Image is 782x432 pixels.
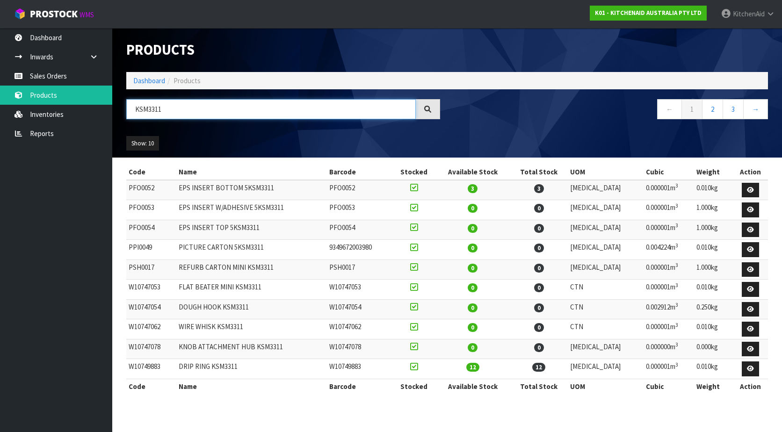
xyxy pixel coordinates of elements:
span: 0 [534,283,544,292]
td: [MEDICAL_DATA] [568,200,644,220]
td: 0.000001m [644,200,694,220]
th: Code [126,165,176,180]
span: 0 [534,244,544,252]
td: W10747078 [126,339,176,359]
td: PSH0017 [126,259,176,280]
th: Name [176,165,327,180]
td: 0.000001m [644,319,694,339]
span: 3 [468,184,478,193]
td: W10747053 [126,280,176,300]
th: Action [732,165,768,180]
td: 0.000001m [644,259,694,280]
sup: 3 [675,182,678,189]
th: Cubic [644,165,694,180]
span: 0 [468,204,478,213]
td: 1.000kg [694,200,732,220]
td: 0.010kg [694,280,732,300]
a: ← [657,99,682,119]
a: → [743,99,768,119]
td: [MEDICAL_DATA] [568,180,644,200]
td: 0.000001m [644,220,694,240]
td: EPS INSERT BOTTOM 5KSM3311 [176,180,327,200]
td: WIRE WHISK KSM3311 [176,319,327,339]
td: PFO0054 [126,220,176,240]
sup: 3 [675,322,678,328]
h1: Products [126,42,440,58]
td: [MEDICAL_DATA] [568,339,644,359]
span: 0 [468,224,478,233]
td: PFO0053 [126,200,176,220]
span: 12 [466,363,479,372]
span: 0 [534,343,544,352]
td: W10749883 [327,359,392,379]
sup: 3 [675,242,678,249]
a: 2 [702,99,723,119]
td: [MEDICAL_DATA] [568,359,644,379]
td: CTN [568,280,644,300]
span: ProStock [30,8,78,20]
th: Available Stock [435,165,510,180]
td: EPS INSERT W/ADHESIVE 5KSM3311 [176,200,327,220]
th: Action [732,379,768,394]
td: W10747054 [327,299,392,319]
th: Total Stock [510,379,567,394]
td: DOUGH HOOK KSM3311 [176,299,327,319]
td: 1.000kg [694,220,732,240]
td: 0.000001m [644,280,694,300]
th: Barcode [327,165,392,180]
span: Products [174,76,201,85]
th: UOM [568,165,644,180]
a: 3 [723,99,744,119]
th: Stocked [392,379,435,394]
img: cube-alt.png [14,8,26,20]
a: 1 [681,99,702,119]
span: 0 [534,264,544,273]
span: 3 [534,184,544,193]
td: W10747062 [126,319,176,339]
strong: K01 - KITCHENAID AUSTRALIA PTY LTD [595,9,702,17]
td: [MEDICAL_DATA] [568,220,644,240]
td: 0.004224m [644,240,694,260]
span: 0 [534,303,544,312]
sup: 3 [675,222,678,229]
td: PFO0054 [327,220,392,240]
sup: 3 [675,262,678,268]
input: Search products [126,99,416,119]
td: 0.000000m [644,339,694,359]
sup: 3 [675,361,678,368]
td: PFO0052 [327,180,392,200]
span: 0 [534,224,544,233]
span: 12 [532,363,545,372]
span: 0 [468,244,478,252]
td: [MEDICAL_DATA] [568,259,644,280]
th: UOM [568,379,644,394]
td: PSH0017 [327,259,392,280]
th: Available Stock [435,379,510,394]
span: 0 [468,343,478,352]
td: PFO0052 [126,180,176,200]
sup: 3 [675,302,678,308]
span: 0 [468,323,478,332]
td: CTN [568,299,644,319]
td: 9349672003980 [327,240,392,260]
td: PPI0049 [126,240,176,260]
td: PICTURE CARTON 5KSM3311 [176,240,327,260]
th: Total Stock [510,165,567,180]
span: KitchenAid [733,9,765,18]
sup: 3 [675,341,678,348]
span: 0 [468,264,478,273]
span: 0 [468,283,478,292]
td: W10747054 [126,299,176,319]
td: 0.010kg [694,240,732,260]
td: EPS INSERT TOP 5KSM3311 [176,220,327,240]
th: Weight [694,379,732,394]
td: 0.010kg [694,319,732,339]
a: Dashboard [133,76,165,85]
span: 0 [534,323,544,332]
th: Code [126,379,176,394]
td: 0.000001m [644,359,694,379]
td: 0.010kg [694,359,732,379]
td: W10747062 [327,319,392,339]
td: 0.000001m [644,180,694,200]
td: [MEDICAL_DATA] [568,240,644,260]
